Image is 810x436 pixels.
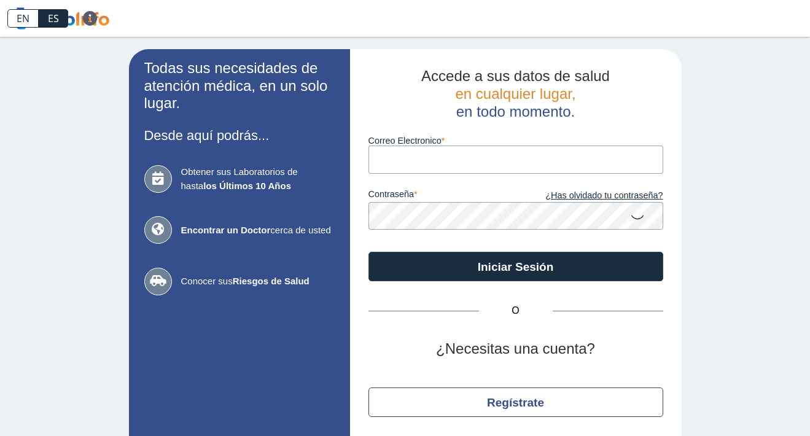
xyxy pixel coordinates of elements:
[181,274,335,289] span: Conocer sus
[516,189,663,203] a: ¿Has olvidado tu contraseña?
[181,225,271,235] b: Encontrar un Doctor
[368,252,663,281] button: Iniciar Sesión
[368,340,663,358] h2: ¿Necesitas una cuenta?
[368,387,663,417] button: Regístrate
[181,165,335,193] span: Obtener sus Laboratorios de hasta
[479,303,553,318] span: O
[203,181,291,191] b: los Últimos 10 Años
[368,189,516,203] label: contraseña
[456,103,575,120] span: en todo momento.
[144,60,335,112] h2: Todas sus necesidades de atención médica, en un solo lugar.
[39,9,68,28] a: ES
[455,85,575,102] span: en cualquier lugar,
[233,276,310,286] b: Riesgos de Salud
[368,136,663,146] label: Correo Electronico
[701,388,796,422] iframe: Help widget launcher
[144,128,335,143] h3: Desde aquí podrás...
[421,68,610,84] span: Accede a sus datos de salud
[7,9,39,28] a: EN
[181,224,335,238] span: cerca de usted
